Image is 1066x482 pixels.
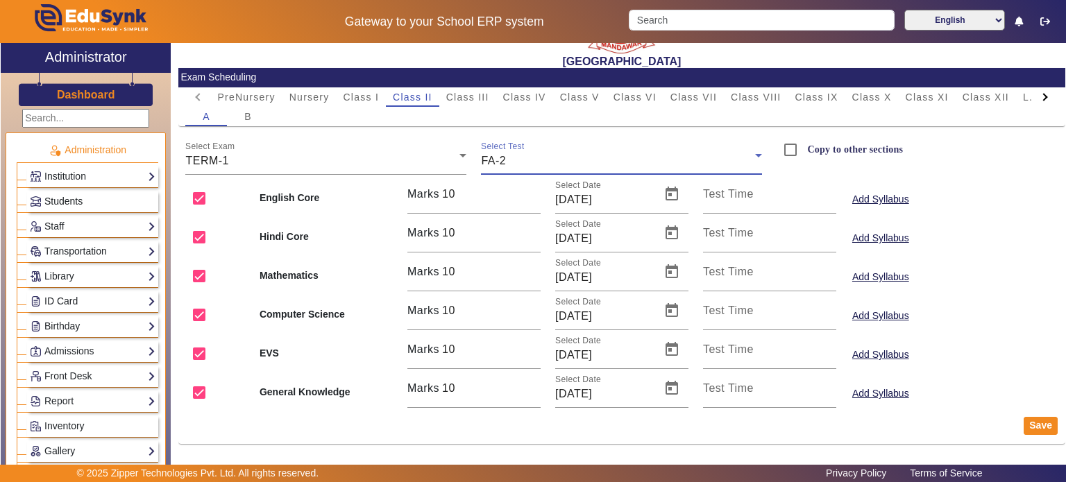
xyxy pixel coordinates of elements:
[963,92,1009,102] span: Class XII
[703,382,754,394] mat-label: Test Time
[244,112,252,121] span: B
[851,268,911,286] button: Add Syllabus
[703,347,836,363] input: Test Time
[407,343,439,355] span: Marks
[344,92,380,102] span: Class I
[185,155,229,166] span: TERM-1
[407,188,439,200] span: Marks
[17,143,158,157] p: Administration
[77,466,319,481] p: © 2025 Zipper Technologies Pvt. Ltd. All rights reserved.
[655,255,688,289] button: Open calendar
[703,266,754,277] mat-label: Test Time
[481,142,525,151] mat-label: Select Test
[481,155,506,166] span: FA-2
[555,181,601,190] mat-label: Select Date
[45,49,127,65] h2: Administrator
[1023,92,1056,102] span: L.K.G.
[703,343,754,355] mat-label: Test Time
[49,144,61,157] img: Administration.png
[555,191,652,208] input: Select Date
[407,382,439,394] span: Marks
[31,196,41,207] img: Students.png
[289,92,330,102] span: Nursery
[655,333,688,366] button: Open calendar
[178,55,1065,68] h2: [GEOGRAPHIC_DATA]
[555,220,601,229] mat-label: Select Date
[407,304,439,316] span: Marks
[655,178,688,211] button: Open calendar
[555,336,601,345] mat-label: Select Date
[795,92,838,102] span: Class IX
[407,266,439,277] span: Marks
[804,144,903,155] label: Copy to other sections
[1024,417,1058,435] button: Save
[906,92,949,102] span: Class XI
[655,216,688,250] button: Open calendar
[56,87,116,102] a: Dashboard
[703,308,836,325] input: Test Time
[260,191,393,205] b: English Core
[260,268,393,283] b: Mathematics
[555,375,601,384] mat-label: Select Date
[30,193,155,209] a: Students
[851,385,911,402] button: Add Syllabus
[555,269,652,286] input: Select Date
[178,68,1065,87] mat-card-header: Exam Scheduling
[260,307,393,322] b: Computer Science
[44,196,83,207] span: Students
[31,421,41,431] img: Inventory.png
[851,230,911,247] button: Add Syllabus
[57,88,115,101] h3: Dashboard
[703,386,836,402] input: Test Time
[655,294,688,327] button: Open calendar
[670,92,717,102] span: Class VII
[260,385,393,399] b: General Knowledge
[260,346,393,361] b: EVS
[22,109,149,128] input: Search...
[703,304,754,316] mat-label: Test Time
[555,347,652,363] input: Select Date
[555,298,601,307] mat-label: Select Date
[655,372,688,405] button: Open calendar
[819,464,893,482] a: Privacy Policy
[851,191,911,208] button: Add Syllabus
[185,142,235,151] mat-label: Select Exam
[555,386,652,402] input: Select Date
[703,230,836,247] input: Test Time
[852,92,892,102] span: Class X
[274,15,614,29] h5: Gateway to your School ERP system
[703,188,754,200] mat-label: Test Time
[703,191,836,208] input: Test Time
[903,464,989,482] a: Terms of Service
[851,346,911,363] button: Add Syllabus
[203,112,210,121] span: A
[393,92,432,102] span: Class II
[555,308,652,325] input: Select Date
[629,10,894,31] input: Search
[407,227,439,239] span: Marks
[703,227,754,239] mat-label: Test Time
[446,92,489,102] span: Class III
[260,230,393,244] b: Hindi Core
[555,230,652,247] input: Select Date
[614,92,657,102] span: Class VI
[217,92,275,102] span: PreNursery
[560,92,600,102] span: Class V
[703,269,836,286] input: Test Time
[44,420,85,431] span: Inventory
[731,92,781,102] span: Class VIII
[851,307,911,325] button: Add Syllabus
[555,259,601,268] mat-label: Select Date
[30,418,155,434] a: Inventory
[1,43,171,73] a: Administrator
[503,92,546,102] span: Class IV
